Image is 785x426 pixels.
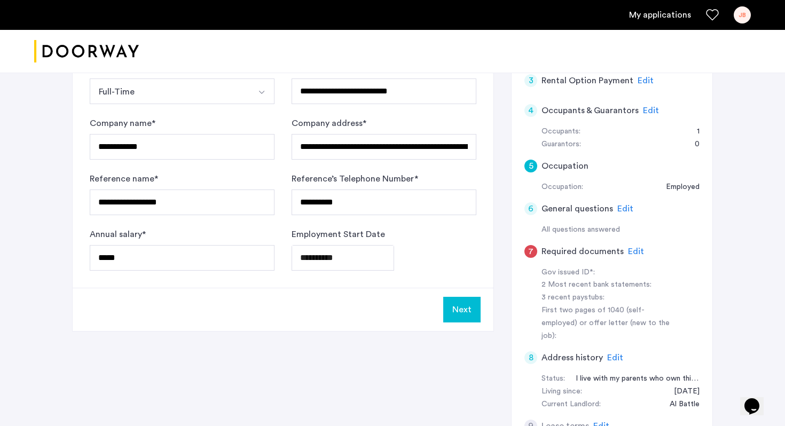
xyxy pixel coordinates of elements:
[541,160,588,172] h5: Occupation
[643,106,659,115] span: Edit
[628,247,644,256] span: Edit
[663,385,700,398] div: 06/15/2018
[541,351,603,364] h5: Address history
[655,181,700,194] div: Employed
[524,202,537,215] div: 6
[90,228,146,241] label: Annual salary *
[292,172,418,185] label: Reference’s Telephone Number *
[541,224,700,236] div: All questions answered
[524,245,537,258] div: 7
[565,373,700,385] div: I live with my parents who own this property.
[617,204,633,213] span: Edit
[706,9,719,21] a: Favorites
[292,117,366,130] label: Company address *
[90,78,249,104] button: Select option
[90,172,158,185] label: Reference name *
[292,228,385,241] label: Employment Start Date
[541,385,582,398] div: Living since:
[443,297,481,322] button: Next
[541,245,624,258] h5: Required documents
[740,383,774,415] iframe: chat widget
[541,125,580,138] div: Occupants:
[524,351,537,364] div: 8
[90,117,155,130] label: Company name *
[524,160,537,172] div: 5
[541,398,601,411] div: Current Landlord:
[524,104,537,117] div: 4
[541,138,581,151] div: Guarantors:
[249,78,274,104] button: Select option
[541,74,633,87] h5: Rental Option Payment
[734,6,751,23] div: JB
[686,125,700,138] div: 1
[541,279,676,291] div: 2 Most recent bank statements:
[524,74,537,87] div: 3
[541,104,639,117] h5: Occupants & Guarantors
[541,373,565,385] div: Status:
[629,9,691,21] a: My application
[684,138,700,151] div: 0
[541,291,676,304] div: 3 recent paystubs:
[541,181,583,194] div: Occupation:
[34,31,139,72] a: Cazamio logo
[257,88,266,97] img: arrow
[541,202,613,215] h5: General questions
[541,304,676,343] div: First two pages of 1040 (self-employed) or offer letter (new to the job):
[292,245,394,271] input: Employment Start Date
[638,76,654,85] span: Edit
[659,398,700,411] div: Al Battle
[607,353,623,362] span: Edit
[34,31,139,72] img: logo
[541,266,676,279] div: Gov issued ID*:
